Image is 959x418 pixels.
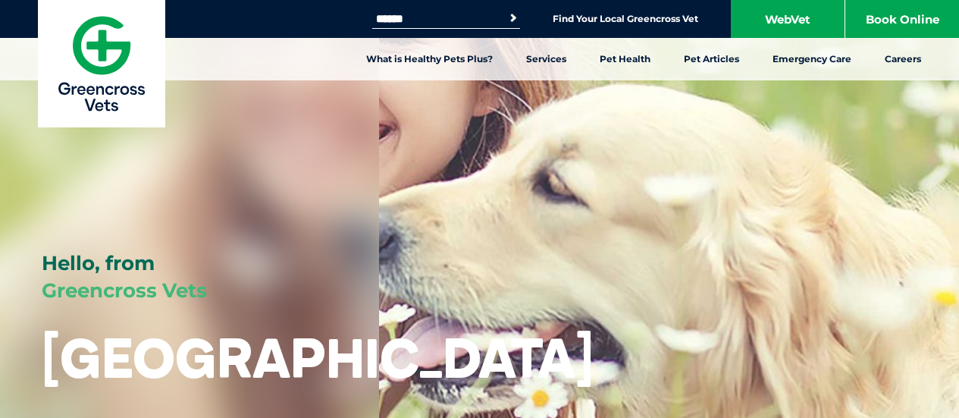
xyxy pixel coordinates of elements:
span: Greencross Vets [42,278,207,303]
h1: [GEOGRAPHIC_DATA] [42,328,594,388]
a: Services [509,38,583,80]
button: Search [506,11,521,26]
a: What is Healthy Pets Plus? [349,38,509,80]
a: Pet Articles [667,38,756,80]
a: Pet Health [583,38,667,80]
a: Emergency Care [756,38,868,80]
a: Careers [868,38,938,80]
a: Find Your Local Greencross Vet [553,13,698,25]
span: Hello, from [42,251,155,275]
